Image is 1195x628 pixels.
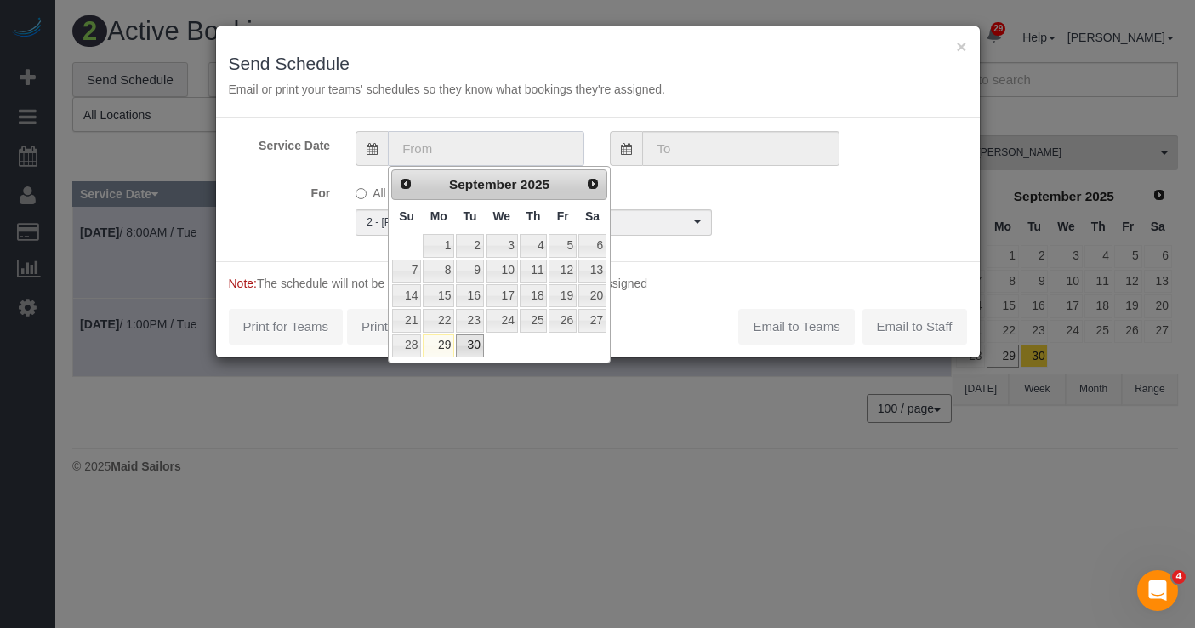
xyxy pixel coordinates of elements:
[229,54,967,73] h3: Send Schedule
[486,309,518,332] a: 24
[549,309,576,332] a: 26
[486,284,518,307] a: 17
[430,209,447,223] span: Monday
[216,131,344,154] label: Service Date
[367,215,690,230] span: 2 - [PERSON_NAME]
[392,260,421,283] a: 7
[399,209,414,223] span: Sunday
[449,177,517,191] span: September
[356,188,367,199] input: All Teams
[356,179,424,202] label: All Teams
[229,81,967,98] p: Email or print your teams' schedules so they know what bookings they're assigned.
[956,37,966,55] button: ×
[229,277,257,290] span: Note:
[578,260,606,283] a: 13
[486,260,518,283] a: 10
[423,334,454,357] a: 29
[388,131,584,166] input: From
[456,284,483,307] a: 16
[456,260,483,283] a: 9
[557,209,569,223] span: Friday
[486,234,518,257] a: 3
[549,284,576,307] a: 19
[456,234,483,257] a: 2
[520,309,548,332] a: 25
[578,284,606,307] a: 20
[578,309,606,332] a: 27
[1137,570,1178,611] iframe: Intercom live chat
[581,172,605,196] a: Next
[229,275,967,292] p: The schedule will not be sent for bookings that are marked as Unassigned
[356,209,712,236] ol: Choose Team(s)
[586,177,600,191] span: Next
[520,284,548,307] a: 18
[585,209,600,223] span: Saturday
[1172,570,1186,584] span: 4
[549,260,576,283] a: 12
[492,209,510,223] span: Wednesday
[549,234,576,257] a: 5
[423,260,454,283] a: 8
[399,177,413,191] span: Prev
[216,179,344,202] label: For
[642,131,839,166] input: To
[464,209,477,223] span: Tuesday
[520,234,548,257] a: 4
[423,284,454,307] a: 15
[520,260,548,283] a: 11
[423,309,454,332] a: 22
[578,234,606,257] a: 6
[456,334,483,357] a: 30
[356,209,712,236] button: 2 - [PERSON_NAME]
[526,209,541,223] span: Thursday
[392,284,421,307] a: 14
[521,177,549,191] span: 2025
[456,309,483,332] a: 23
[392,309,421,332] a: 21
[392,334,421,357] a: 28
[394,172,418,196] a: Prev
[423,234,454,257] a: 1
